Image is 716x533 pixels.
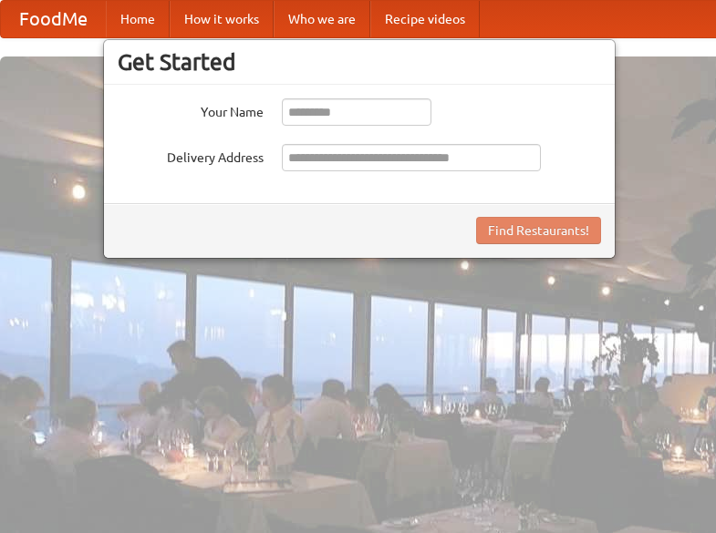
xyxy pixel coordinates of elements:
[370,1,480,37] a: Recipe videos
[118,98,264,121] label: Your Name
[274,1,370,37] a: Who we are
[118,48,601,76] h3: Get Started
[476,217,601,244] button: Find Restaurants!
[1,1,106,37] a: FoodMe
[118,144,264,167] label: Delivery Address
[106,1,170,37] a: Home
[170,1,274,37] a: How it works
